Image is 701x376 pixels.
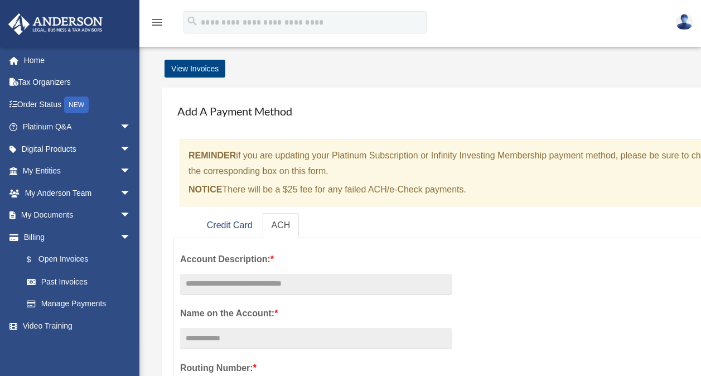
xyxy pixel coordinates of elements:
span: arrow_drop_down [120,160,142,183]
label: Account Description: [180,252,452,267]
a: View Invoices [165,60,225,78]
label: Routing Number: [180,360,452,376]
span: arrow_drop_down [120,182,142,205]
span: $ [33,253,38,267]
a: $Open Invoices [16,248,148,271]
span: arrow_drop_down [120,204,142,227]
a: Platinum Q&Aarrow_drop_down [8,116,148,138]
a: Credit Card [198,213,262,238]
span: arrow_drop_down [120,138,142,161]
a: Video Training [8,315,148,337]
a: My Anderson Teamarrow_drop_down [8,182,148,204]
a: Digital Productsarrow_drop_down [8,138,148,160]
div: NEW [64,97,89,113]
img: User Pic [676,14,693,30]
i: search [186,15,199,27]
a: Billingarrow_drop_down [8,226,148,248]
a: My Entitiesarrow_drop_down [8,160,148,182]
a: menu [151,20,164,29]
i: menu [151,16,164,29]
a: Tax Organizers [8,71,148,94]
strong: REMINDER [188,151,236,160]
a: ACH [263,213,299,238]
a: Past Invoices [16,271,148,293]
a: Order StatusNEW [8,93,148,116]
a: Manage Payments [16,293,142,315]
strong: NOTICE [188,185,222,194]
img: Anderson Advisors Platinum Portal [5,13,106,35]
a: My Documentsarrow_drop_down [8,204,148,226]
a: Home [8,49,148,71]
span: arrow_drop_down [120,116,142,139]
span: arrow_drop_down [120,226,142,249]
label: Name on the Account: [180,306,452,321]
